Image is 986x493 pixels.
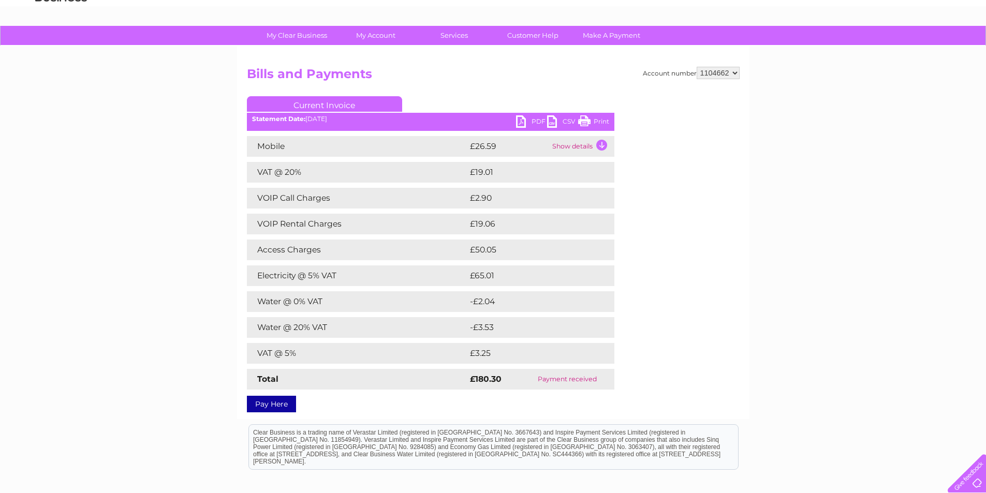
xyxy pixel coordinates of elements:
[467,317,592,338] td: -£3.53
[247,396,296,412] a: Pay Here
[247,317,467,338] td: Water @ 20% VAT
[859,44,890,52] a: Telecoms
[467,291,593,312] td: -£2.04
[257,374,278,384] strong: Total
[252,115,305,123] b: Statement Date:
[569,26,654,45] a: Make A Payment
[490,26,576,45] a: Customer Help
[917,44,943,52] a: Contact
[791,5,862,18] a: 0333 014 3131
[578,115,609,130] a: Print
[247,291,467,312] td: Water @ 0% VAT
[247,343,467,364] td: VAT @ 5%
[254,26,340,45] a: My Clear Business
[896,44,911,52] a: Blog
[467,343,590,364] td: £3.25
[550,136,614,157] td: Show details
[643,67,740,79] div: Account number
[516,115,547,130] a: PDF
[521,369,614,390] td: Payment received
[467,162,592,183] td: £19.01
[247,240,467,260] td: Access Charges
[470,374,502,384] strong: £180.30
[467,265,593,286] td: £65.01
[333,26,418,45] a: My Account
[952,44,976,52] a: Log out
[247,214,467,234] td: VOIP Rental Charges
[35,27,87,58] img: logo.png
[249,6,738,50] div: Clear Business is a trading name of Verastar Limited (registered in [GEOGRAPHIC_DATA] No. 3667643...
[247,136,467,157] td: Mobile
[247,67,740,86] h2: Bills and Payments
[547,115,578,130] a: CSV
[467,214,593,234] td: £19.06
[411,26,497,45] a: Services
[247,188,467,208] td: VOIP Call Charges
[467,188,591,208] td: £2.90
[247,265,467,286] td: Electricity @ 5% VAT
[467,240,594,260] td: £50.05
[247,96,402,112] a: Current Invoice
[247,115,614,123] div: [DATE]
[467,136,550,157] td: £26.59
[247,162,467,183] td: VAT @ 20%
[830,44,852,52] a: Energy
[804,44,823,52] a: Water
